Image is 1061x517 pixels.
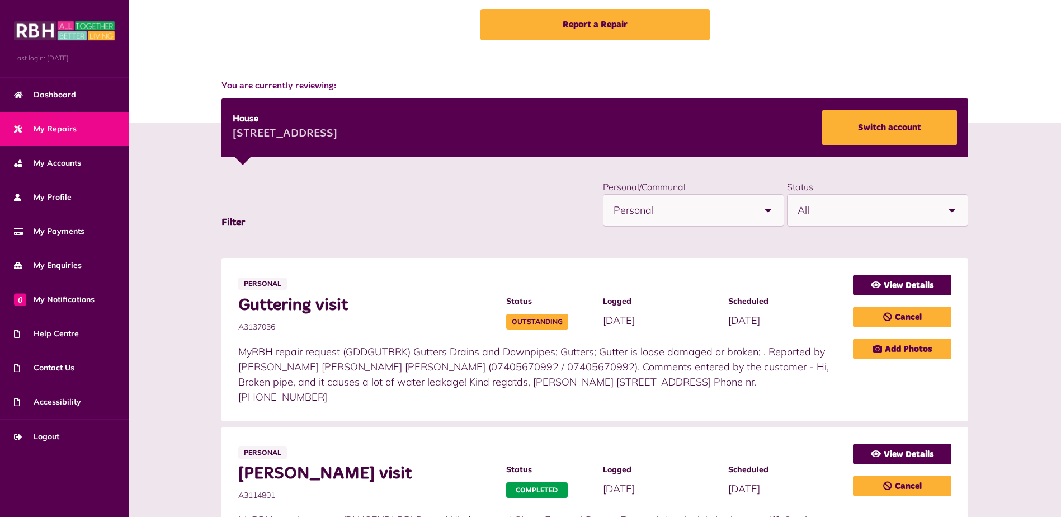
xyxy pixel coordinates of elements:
a: Add Photos [853,339,951,359]
span: Status [506,295,592,307]
span: [DATE] [603,482,635,495]
span: My Accounts [14,157,81,169]
span: Help Centre [14,328,79,340]
span: Scheduled [728,295,842,307]
span: A3114801 [238,490,495,501]
a: View Details [853,275,951,295]
span: Personal [238,446,287,459]
span: My Repairs [14,123,77,135]
span: My Profile [14,191,72,203]
img: MyRBH [14,20,115,42]
span: Logout [14,431,59,443]
span: My Notifications [14,294,95,305]
a: Cancel [853,476,951,496]
div: [STREET_ADDRESS] [233,126,337,143]
span: Filter [221,218,245,228]
span: Logged [603,464,717,476]
span: Status [506,464,592,476]
a: Report a Repair [480,9,710,40]
span: Logged [603,295,717,307]
span: Dashboard [14,89,76,101]
label: Personal/Communal [603,181,686,192]
a: Switch account [822,110,957,145]
a: View Details [853,444,951,464]
span: [DATE] [728,482,760,495]
span: Scheduled [728,464,842,476]
a: Cancel [853,307,951,327]
span: My Payments [14,225,84,237]
span: 0 [14,293,26,305]
p: MyRBH repair request (GDDGUTBRK) Gutters Drains and Downpipes; Gutters; Gutter is loose damaged o... [238,344,843,405]
span: Guttering visit [238,295,495,316]
span: Completed [506,482,568,498]
span: Contact Us [14,362,74,374]
span: Personal [238,278,287,290]
span: [PERSON_NAME] visit [238,464,495,484]
span: Last login: [DATE] [14,53,115,63]
span: You are currently reviewing: [221,79,969,93]
span: Outstanding [506,314,568,330]
span: A3137036 [238,321,495,333]
span: [DATE] [603,314,635,327]
span: My Enquiries [14,260,82,271]
div: House [233,112,337,126]
span: Accessibility [14,396,81,408]
span: All [798,195,936,226]
span: [DATE] [728,314,760,327]
span: Personal [614,195,752,226]
label: Status [787,181,813,192]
